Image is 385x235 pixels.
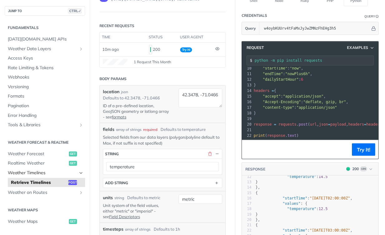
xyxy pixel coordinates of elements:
span: Versioning [8,84,84,90]
h2: Fundamentals [5,25,85,31]
span: : { [256,201,307,206]
a: Rate Limiting & Tokens [5,63,85,73]
div: ADD string [105,180,128,185]
div: 17 [242,105,253,110]
span: = [364,122,366,127]
span: "content-type" [263,105,294,110]
span: Weather Timelines [8,170,77,176]
div: 20 [242,217,252,223]
div: Defaults to 1h [154,226,180,233]
div: 18 [242,206,252,212]
button: Try It! [352,143,375,156]
span: 12.5 [319,207,328,211]
span: "endTime" [263,72,283,76]
div: 19 [242,212,252,217]
a: Field Descriptors [109,214,140,219]
div: 16 [242,99,253,105]
span: Access Keys [8,55,84,61]
span: "[DATE]T03:00:00Z" [310,228,350,233]
th: time [100,32,147,42]
span: : , [256,228,353,233]
span: headers [366,122,382,127]
h2: Weather Forecast & realtime [5,140,85,145]
span: Examples [347,45,369,50]
div: array of strings [125,227,151,232]
button: Delete [207,151,213,157]
button: ADD string [103,178,222,188]
a: Access Keys [5,54,85,63]
span: = [274,122,276,127]
button: string [103,149,222,159]
a: Webhooks [5,73,85,82]
span: "nowPlus6h" [285,72,310,76]
div: 21 [242,127,253,133]
span: "application/json" [283,94,324,98]
span: }, [256,185,260,189]
div: Body Params [99,76,127,82]
div: 17 [242,201,252,206]
button: 200200Log [343,166,375,172]
span: 14.5 [319,175,328,179]
span: Query [245,26,256,31]
div: string [105,151,119,156]
span: Request [243,45,264,50]
a: [DATE][DOMAIN_NAME] APIs [5,35,85,44]
canvas: Line Graph [103,59,128,65]
span: { [254,89,276,93]
div: required [143,127,157,132]
span: Weather Data Layers [8,46,77,52]
span: 200 [346,167,350,171]
div: 13 [242,180,252,185]
span: "values" [283,201,301,206]
span: Weather on Routes [8,189,77,196]
span: get [69,151,77,156]
button: Examples [345,45,377,51]
a: Weather Forecastget [5,149,85,159]
a: Formats [5,92,85,101]
span: : , [254,66,303,70]
a: Tools & LibrariesShow subpages for Tools & Libraries [5,120,85,130]
span: Realtime Weather [8,160,67,166]
span: }, [256,218,260,222]
span: "application/json" [296,105,337,110]
div: 18 [242,110,253,116]
span: = [328,122,330,127]
a: Weather on RoutesShow subpages for Weather on Routes [5,188,85,197]
button: Hide [214,151,220,157]
p: Selected fields from our data layers (polygon/polyline default to Max, if not suffix is not speci... [103,134,222,146]
p: Unit system of the field values, either "metric" or "imperial" - see [103,203,169,220]
span: } [256,180,258,184]
span: { [256,191,258,195]
span: payload [330,122,346,127]
span: "startTime" [283,228,307,233]
div: json [121,89,128,95]
div: 20 [242,122,253,127]
span: 200 [150,47,151,52]
span: : [256,207,328,211]
div: 200 [149,44,175,55]
div: Defaults to 42.3478, -71.0466 [103,95,160,101]
span: 10m ago [102,47,119,52]
span: : [256,175,328,179]
div: Defaults to temperature [161,127,206,133]
span: : , [254,100,349,104]
a: Weather Data LayersShow subpages for Weather Data Layers [5,44,85,54]
button: Query [242,22,259,35]
div: 22 [242,133,253,138]
button: Show subpages for Weather Data Layers [79,46,84,51]
p: ID of a pre-defined location, GeoJSON geometry or latlong array - see [103,103,169,120]
div: QueryInformation [364,14,379,19]
span: post [299,122,308,127]
span: Log [360,166,367,171]
span: Try It! [180,47,192,52]
button: Hide subpages for Weather Timelines [79,170,84,175]
span: "startTime" [283,196,307,200]
div: Recent Requests [99,23,134,29]
div: string [114,195,124,201]
div: 15 [242,94,253,99]
span: [DATE][DOMAIN_NAME] APIs [8,36,84,42]
span: : [254,77,303,82]
span: get [69,161,77,166]
span: } [254,83,256,87]
th: status [147,32,178,42]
